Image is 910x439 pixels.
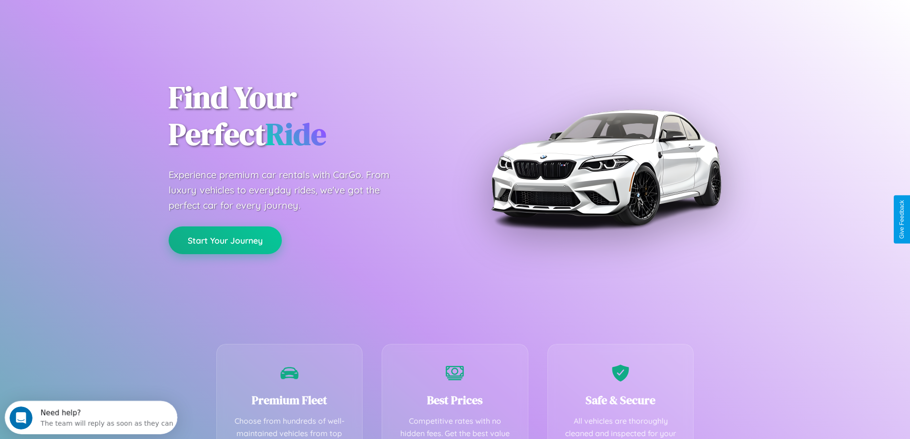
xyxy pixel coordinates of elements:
div: Need help? [36,8,169,16]
h3: Premium Fleet [231,392,348,408]
iframe: Intercom live chat [10,407,32,429]
img: Premium BMW car rental vehicle [486,48,725,287]
p: Experience premium car rentals with CarGo. From luxury vehicles to everyday rides, we've got the ... [169,167,407,213]
span: Ride [266,113,326,155]
button: Start Your Journey [169,226,282,254]
h1: Find Your Perfect [169,79,441,153]
h3: Best Prices [396,392,514,408]
iframe: Intercom live chat discovery launcher [5,401,177,434]
div: The team will reply as soon as they can [36,16,169,26]
h3: Safe & Secure [562,392,679,408]
div: Open Intercom Messenger [4,4,178,30]
div: Give Feedback [899,200,905,239]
